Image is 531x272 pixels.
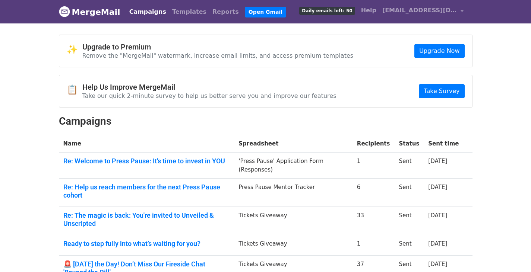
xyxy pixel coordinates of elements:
span: Daily emails left: 50 [299,7,355,15]
th: Recipients [353,135,395,153]
a: [DATE] [428,240,447,247]
td: Press Pause Mentor Tracker [234,179,353,207]
a: [DATE] [428,212,447,219]
a: [DATE] [428,261,447,268]
h4: Upgrade to Premium [82,42,354,51]
td: 1 [353,235,395,256]
td: Tickets Giveaway [234,235,353,256]
th: Spreadsheet [234,135,353,153]
a: Re: Welcome to Press Pause: It’s time to invest in YOU [63,157,230,165]
a: [EMAIL_ADDRESS][DOMAIN_NAME] [379,3,467,20]
td: 33 [353,207,395,235]
td: 6 [353,179,395,207]
a: MergeMail [59,4,120,20]
p: Remove the "MergeMail" watermark, increase email limits, and access premium templates [82,52,354,60]
a: Upgrade Now [414,44,464,58]
h4: Help Us Improve MergeMail [82,83,336,92]
td: Sent [394,235,424,256]
span: 📋 [67,84,82,95]
span: ✨ [67,44,82,55]
td: Sent [394,207,424,235]
img: MergeMail logo [59,6,70,17]
a: Campaigns [126,4,169,19]
a: Templates [169,4,209,19]
th: Name [59,135,234,153]
a: [DATE] [428,184,447,191]
a: Take Survey [419,84,464,98]
span: [EMAIL_ADDRESS][DOMAIN_NAME] [382,6,457,15]
td: 1 [353,153,395,179]
td: Tickets Giveaway [234,207,353,235]
td: Sent [394,179,424,207]
a: Re: The magic is back: You're invited to Unveiled & Unscripted [63,211,230,227]
a: [DATE] [428,158,447,164]
a: Re: Help us reach members for the next Press Pause cohort [63,183,230,199]
a: Open Gmail [245,7,286,17]
a: Ready to step fully into what’s waiting for you? [63,240,230,248]
td: 'Press Pause' Application Form (Responses) [234,153,353,179]
p: Take our quick 2-minute survey to help us better serve you and improve our features [82,92,336,100]
a: Reports [209,4,242,19]
a: Help [358,3,379,18]
td: Sent [394,153,424,179]
a: Daily emails left: 50 [296,3,358,18]
h2: Campaigns [59,115,472,128]
th: Sent time [424,135,463,153]
th: Status [394,135,424,153]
